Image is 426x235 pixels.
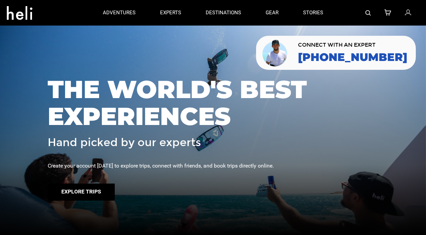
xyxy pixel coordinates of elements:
span: Hand picked by our experts [48,137,201,148]
img: contact our team [261,38,289,67]
p: adventures [103,9,136,16]
p: destinations [206,9,241,16]
a: [PHONE_NUMBER] [298,51,407,63]
div: Create your account [DATE] to explore trips, connect with friends, and book trips directly online. [48,162,378,170]
button: Explore Trips [48,184,115,201]
p: experts [160,9,181,16]
img: search-bar-icon.svg [365,10,371,16]
span: THE WORLD'S BEST EXPERIENCES [48,76,378,130]
span: CONNECT WITH AN EXPERT [298,42,407,48]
